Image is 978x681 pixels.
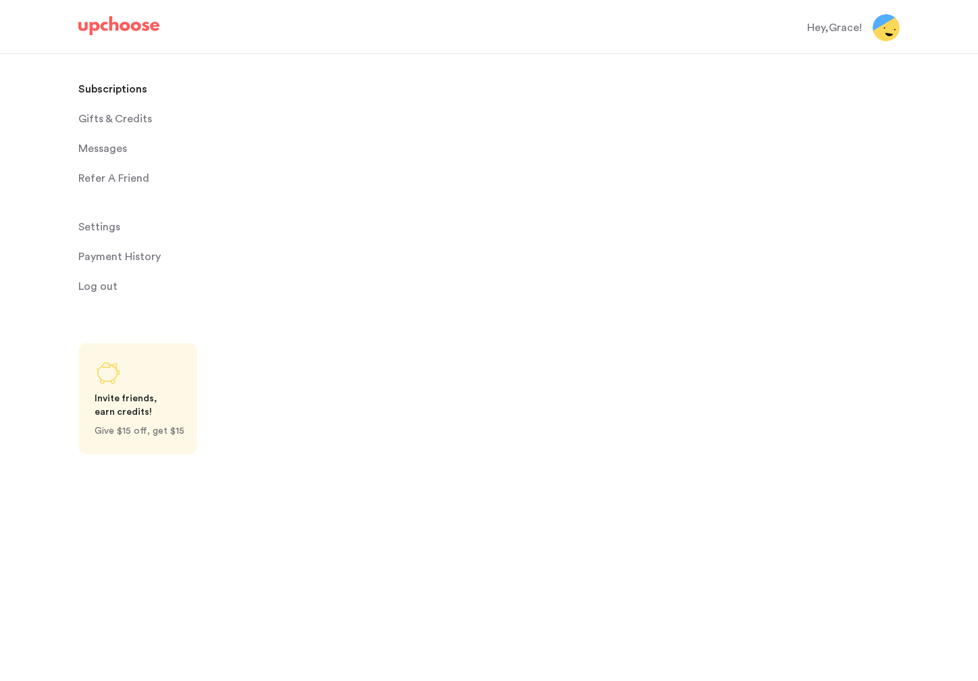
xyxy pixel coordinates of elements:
[78,16,159,41] a: UpChoose
[78,135,127,162] span: Messages
[78,76,273,103] a: Subscriptions
[78,165,273,192] a: Refer A Friend
[78,273,273,300] a: Log out
[78,343,197,454] a: Share UpChoose
[78,76,147,103] p: Subscriptions
[78,135,273,162] a: Messages
[78,273,118,300] span: Log out
[78,105,273,132] a: Gifts & Credits
[78,213,120,241] span: Settings
[78,243,273,270] a: Payment History
[78,16,159,35] img: UpChoose
[78,243,161,270] p: Payment History
[78,165,149,192] p: Refer A Friend
[807,20,862,36] div: Hey, Grace !
[78,213,273,241] a: Settings
[78,105,152,132] span: Gifts & Credits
